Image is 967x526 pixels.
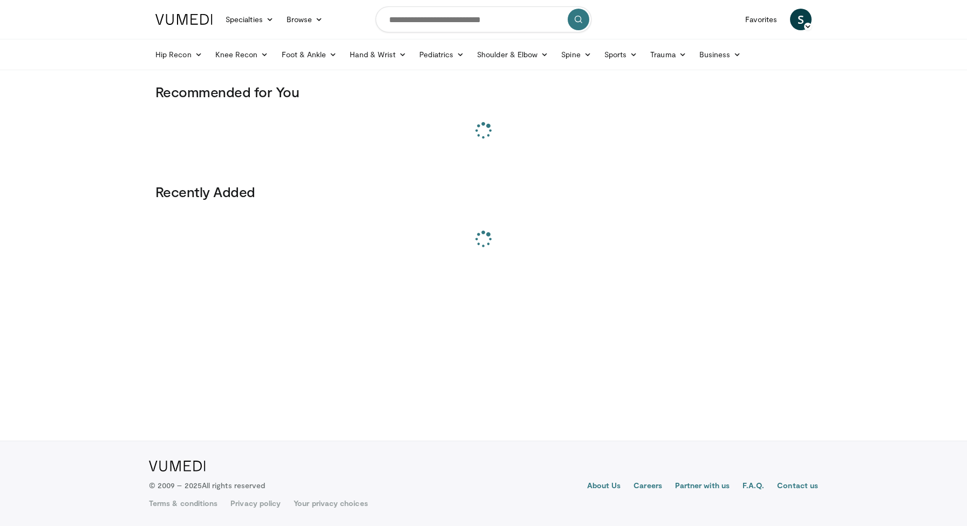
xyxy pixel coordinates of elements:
a: F.A.Q. [743,480,764,493]
a: Specialties [219,9,280,30]
a: Spine [555,44,597,65]
a: Sports [598,44,644,65]
a: Pediatrics [413,44,471,65]
a: Terms & conditions [149,498,217,509]
a: Partner with us [675,480,730,493]
a: Hand & Wrist [343,44,413,65]
a: Hip Recon [149,44,209,65]
a: Contact us [777,480,818,493]
h3: Recently Added [155,183,812,200]
a: S [790,9,812,30]
img: VuMedi Logo [149,461,206,471]
a: Privacy policy [230,498,281,509]
a: Trauma [644,44,693,65]
a: Foot & Ankle [275,44,344,65]
a: Favorites [739,9,784,30]
a: Careers [634,480,662,493]
p: © 2009 – 2025 [149,480,265,491]
a: Browse [280,9,330,30]
a: Knee Recon [209,44,275,65]
img: VuMedi Logo [155,14,213,25]
a: About Us [587,480,621,493]
h3: Recommended for You [155,83,812,100]
a: Your privacy choices [294,498,367,509]
a: Shoulder & Elbow [471,44,555,65]
a: Business [693,44,748,65]
input: Search topics, interventions [376,6,591,32]
span: All rights reserved [202,481,265,490]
